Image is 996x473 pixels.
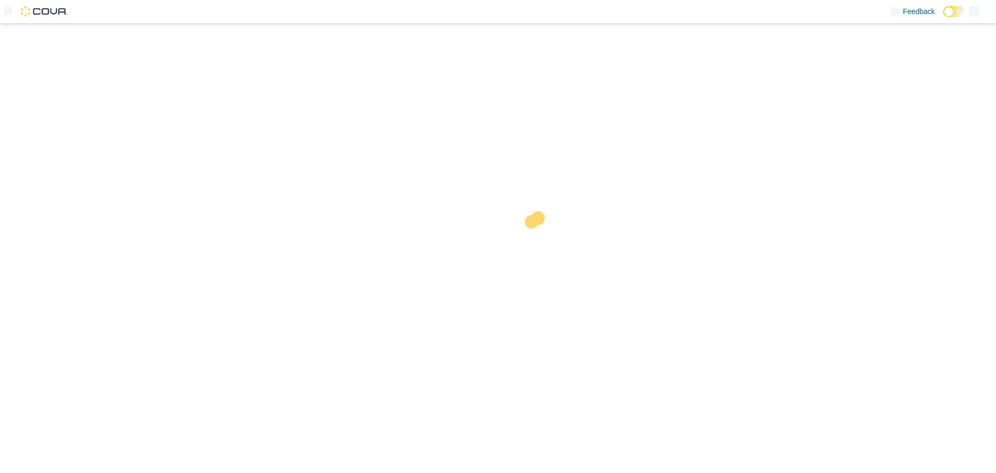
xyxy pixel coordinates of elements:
span: Dark Mode [943,17,944,18]
img: Cova [21,6,67,17]
a: Feedback [887,1,939,22]
input: Dark Mode [943,6,965,17]
img: cova-loader [498,204,576,281]
span: Feedback [903,6,935,17]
